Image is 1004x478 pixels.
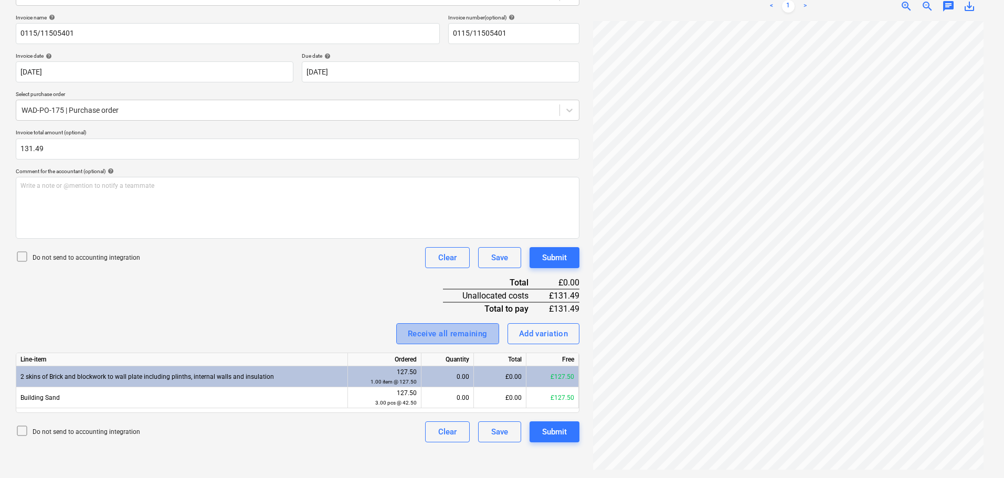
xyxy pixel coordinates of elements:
[44,53,52,59] span: help
[16,168,579,175] div: Comment for the accountant (optional)
[530,247,579,268] button: Submit
[16,387,348,408] div: Building Sand
[302,52,579,59] div: Due date
[474,366,526,387] div: £0.00
[526,387,579,408] div: £127.50
[16,52,293,59] div: Invoice date
[448,23,579,44] input: Invoice number
[322,53,331,59] span: help
[542,251,567,264] div: Submit
[545,277,579,289] div: £0.00
[443,277,545,289] div: Total
[443,289,545,302] div: Unallocated costs
[426,387,469,408] div: 0.00
[438,251,457,264] div: Clear
[16,61,293,82] input: Invoice date not specified
[375,400,417,406] small: 3.00 pcs @ 42.50
[491,251,508,264] div: Save
[408,327,488,341] div: Receive all remaining
[474,353,526,366] div: Total
[438,425,457,439] div: Clear
[47,14,55,20] span: help
[508,323,580,344] button: Add variation
[421,353,474,366] div: Quantity
[16,23,440,44] input: Invoice name
[425,247,470,268] button: Clear
[371,379,417,385] small: 1.00 item @ 127.50
[542,425,567,439] div: Submit
[33,428,140,437] p: Do not send to accounting integration
[443,302,545,315] div: Total to pay
[396,323,499,344] button: Receive all remaining
[526,353,579,366] div: Free
[425,421,470,442] button: Clear
[545,302,579,315] div: £131.49
[348,353,421,366] div: Ordered
[16,139,579,160] input: Invoice total amount (optional)
[519,327,568,341] div: Add variation
[302,61,579,82] input: Due date not specified
[545,289,579,302] div: £131.49
[16,91,579,100] p: Select purchase order
[105,168,114,174] span: help
[952,428,1004,478] iframe: Chat Widget
[33,253,140,262] p: Do not send to accounting integration
[474,387,526,408] div: £0.00
[506,14,515,20] span: help
[16,129,579,138] p: Invoice total amount (optional)
[426,366,469,387] div: 0.00
[352,367,417,387] div: 127.50
[530,421,579,442] button: Submit
[16,14,440,21] div: Invoice name
[20,373,274,380] span: 2 skins of Brick and blockwork to wall plate including plinths, internal walls and insulation
[16,353,348,366] div: Line-item
[491,425,508,439] div: Save
[526,366,579,387] div: £127.50
[478,247,521,268] button: Save
[448,14,579,21] div: Invoice number (optional)
[352,388,417,408] div: 127.50
[478,421,521,442] button: Save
